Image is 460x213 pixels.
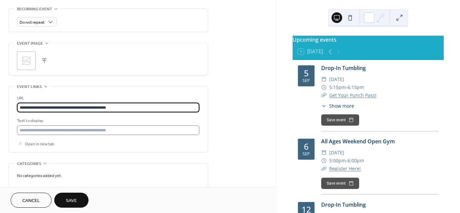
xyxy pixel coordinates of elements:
[54,193,89,208] button: Save
[329,75,344,83] span: [DATE]
[321,83,327,91] div: ​
[321,178,359,189] button: Save event
[329,92,376,98] a: Get Your Punch Pass!
[293,36,444,44] div: Upcoming events
[66,197,77,204] span: Save
[329,149,344,157] span: [DATE]
[17,51,36,70] div: ;
[17,160,41,167] span: Categories
[347,83,364,91] span: 6:15pm
[321,102,327,109] div: ​
[17,40,43,47] span: Event image
[321,201,366,208] a: Drop-In Tumbling
[25,141,54,148] span: Open in new tab
[321,64,366,72] a: Drop-In Tumbling
[17,6,52,13] span: Recurring event
[17,83,42,90] span: Event links
[321,91,327,99] div: ​
[329,83,346,91] span: 5:15pm
[321,157,327,165] div: ​
[321,102,354,109] button: ​Show more
[304,142,309,151] div: 6
[321,165,327,173] div: ​
[17,172,62,179] span: No categories added yet.
[321,75,327,83] div: ​
[329,157,346,165] span: 5:00pm
[347,157,364,165] span: 6:00pm
[346,157,347,165] span: -
[321,114,359,126] button: Save event
[346,83,347,91] span: -
[17,95,198,102] div: URL
[321,138,395,145] a: All Ages Weekend Open Gym
[329,102,354,109] span: Show more
[304,69,309,77] div: 5
[303,152,310,156] div: Sep
[321,149,327,157] div: ​
[22,197,40,204] span: Cancel
[20,19,45,26] span: Do not repeat
[11,193,52,208] button: Cancel
[17,117,198,124] div: Text to display
[329,165,361,172] a: Register Here!
[303,79,310,83] div: Sep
